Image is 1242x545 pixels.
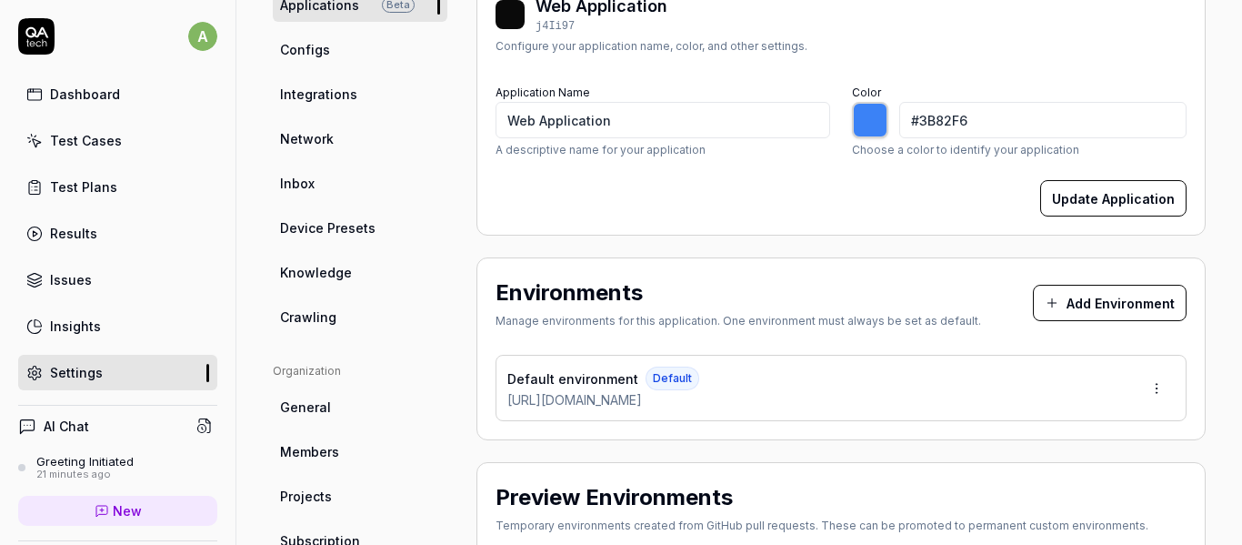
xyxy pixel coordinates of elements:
[36,454,134,469] div: Greeting Initiated
[496,518,1148,534] div: Temporary environments created from GitHub pull requests. These can be promoted to permanent cust...
[852,86,881,99] label: Color
[18,308,217,344] a: Insights
[18,169,217,205] a: Test Plans
[496,86,590,99] label: Application Name
[507,369,638,389] span: Default environment
[50,85,120,104] div: Dashboard
[36,469,134,481] div: 21 minutes ago
[273,435,447,469] a: Members
[1033,285,1187,321] button: Add Environment
[496,277,643,309] h2: Environments
[496,142,830,158] p: A descriptive name for your application
[50,270,92,289] div: Issues
[18,454,217,481] a: Greeting Initiated21 minutes ago
[280,308,336,327] span: Crawling
[188,22,217,51] span: a
[18,123,217,158] a: Test Cases
[273,211,447,245] a: Device Presets
[18,76,217,112] a: Dashboard
[280,487,332,506] span: Projects
[496,38,807,55] div: Configure your application name, color, and other settings.
[496,313,981,329] div: Manage environments for this application. One environment must always be set as default.
[536,18,667,35] div: j4Ii97
[50,177,117,197] div: Test Plans
[496,102,830,138] input: My Application
[50,224,97,243] div: Results
[273,33,447,66] a: Configs
[273,300,447,334] a: Crawling
[273,122,447,156] a: Network
[188,18,217,55] button: a
[44,417,89,436] h4: AI Chat
[50,131,122,150] div: Test Cases
[280,263,352,282] span: Knowledge
[646,367,699,390] span: Default
[273,479,447,513] a: Projects
[507,390,642,409] span: [URL][DOMAIN_NAME]
[496,481,733,514] h2: Preview Environments
[273,167,447,200] a: Inbox
[280,442,339,461] span: Members
[113,501,142,520] span: New
[273,363,447,379] div: Organization
[50,317,101,336] div: Insights
[18,355,217,390] a: Settings
[280,85,357,104] span: Integrations
[273,77,447,111] a: Integrations
[273,256,447,289] a: Knowledge
[852,142,1187,158] p: Choose a color to identify your application
[280,174,315,193] span: Inbox
[280,129,334,148] span: Network
[18,216,217,251] a: Results
[50,363,103,382] div: Settings
[280,398,331,417] span: General
[899,102,1187,138] input: #3B82F6
[273,390,447,424] a: General
[18,262,217,298] a: Issues
[280,218,376,237] span: Device Presets
[1040,180,1187,217] button: Update Application
[280,40,330,59] span: Configs
[18,496,217,526] a: New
